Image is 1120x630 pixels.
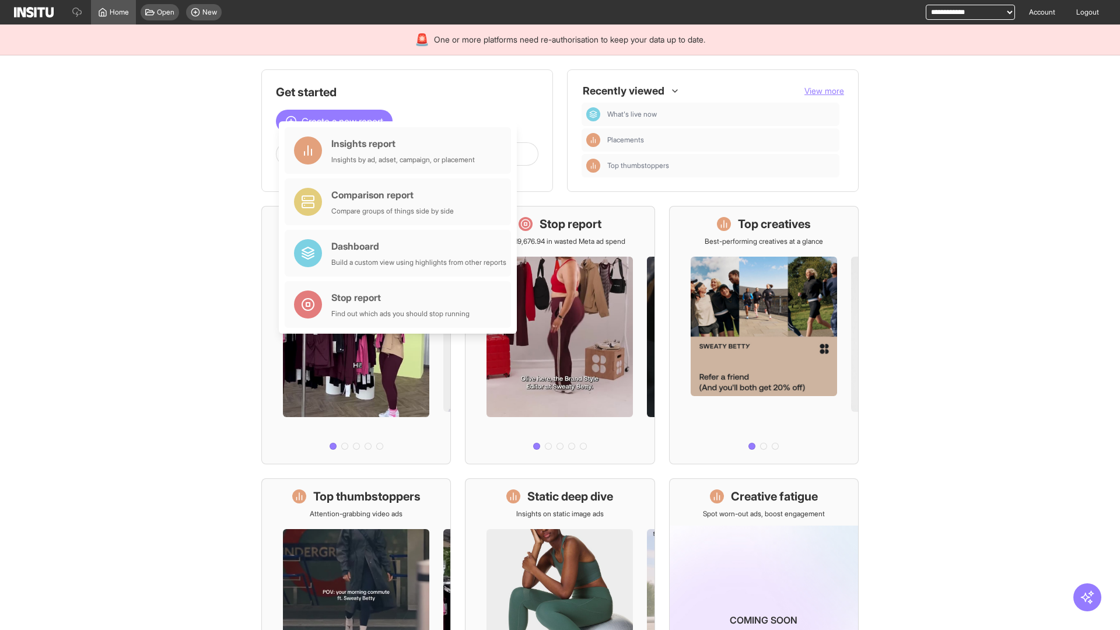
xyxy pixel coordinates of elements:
[738,216,811,232] h1: Top creatives
[331,258,506,267] div: Build a custom view using highlights from other reports
[804,85,844,97] button: View more
[586,133,600,147] div: Insights
[607,135,644,145] span: Placements
[276,110,393,133] button: Create a new report
[804,86,844,96] span: View more
[302,114,383,128] span: Create a new report
[202,8,217,17] span: New
[261,206,451,464] a: What's live nowSee all active ads instantly
[607,161,835,170] span: Top thumbstoppers
[607,135,835,145] span: Placements
[331,155,475,164] div: Insights by ad, adset, campaign, or placement
[669,206,859,464] a: Top creativesBest-performing creatives at a glance
[434,34,705,45] span: One or more platforms need re-authorisation to keep your data up to date.
[310,509,402,519] p: Attention-grabbing video ads
[331,136,475,150] div: Insights report
[540,216,601,232] h1: Stop report
[331,188,454,202] div: Comparison report
[276,84,538,100] h1: Get started
[516,509,604,519] p: Insights on static image ads
[607,110,657,119] span: What's live now
[157,8,174,17] span: Open
[415,32,429,48] div: 🚨
[331,290,470,304] div: Stop report
[607,110,835,119] span: What's live now
[313,488,421,505] h1: Top thumbstoppers
[705,237,823,246] p: Best-performing creatives at a glance
[331,206,454,216] div: Compare groups of things side by side
[14,7,54,17] img: Logo
[586,107,600,121] div: Dashboard
[331,239,506,253] div: Dashboard
[465,206,654,464] a: Stop reportSave £19,676.94 in wasted Meta ad spend
[607,161,669,170] span: Top thumbstoppers
[527,488,613,505] h1: Static deep dive
[586,159,600,173] div: Insights
[110,8,129,17] span: Home
[494,237,625,246] p: Save £19,676.94 in wasted Meta ad spend
[331,309,470,318] div: Find out which ads you should stop running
